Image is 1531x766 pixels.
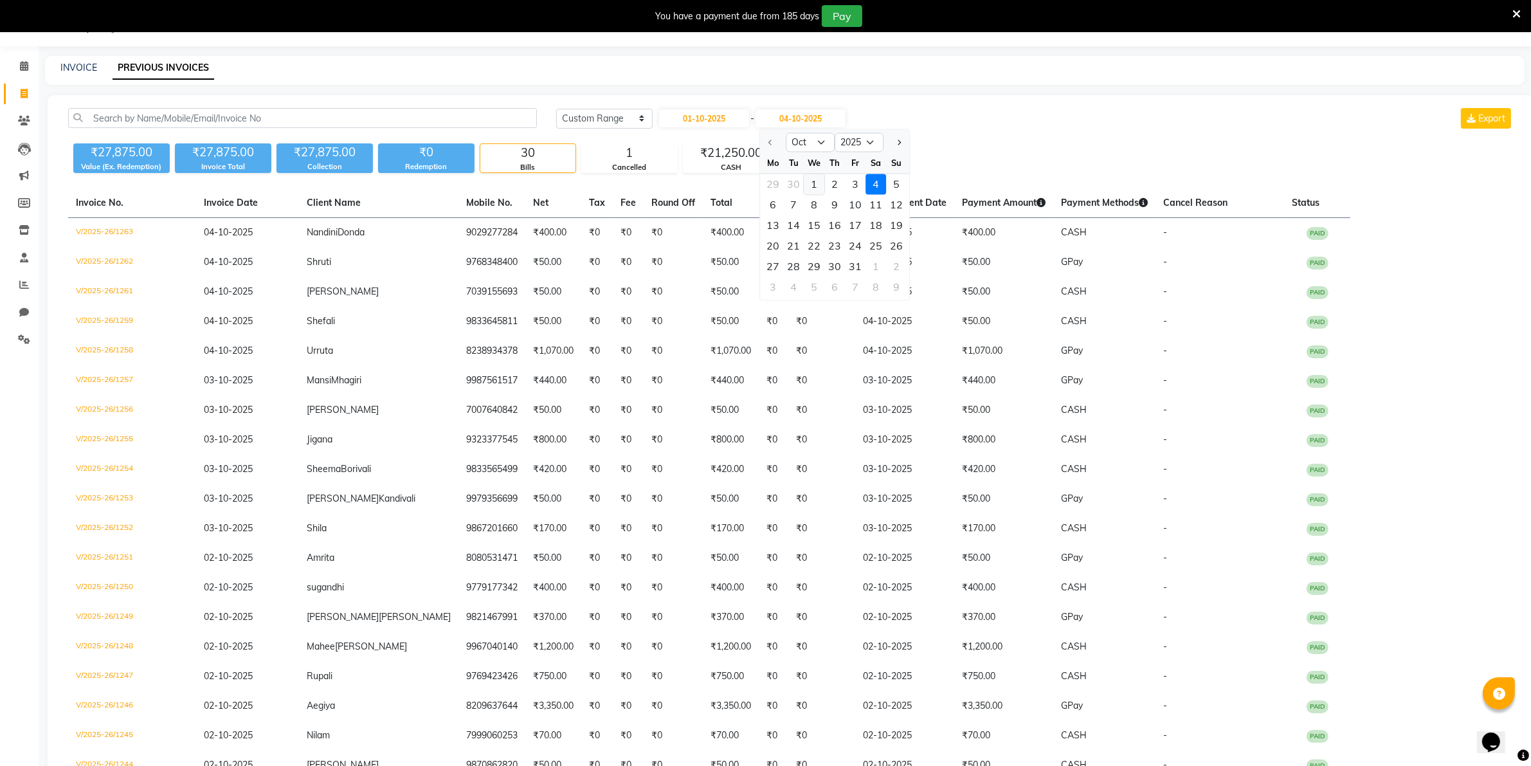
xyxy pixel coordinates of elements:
td: ₹0 [581,277,613,307]
td: ₹0 [759,218,788,248]
div: 12 [887,195,907,215]
div: Wednesday, October 1, 2025 [804,174,825,195]
div: 8 [866,277,887,298]
div: Tuesday, October 28, 2025 [784,257,804,277]
div: 9 [887,277,907,298]
td: ₹0 [581,514,613,543]
span: PAID [1307,286,1328,299]
div: 11 [866,195,887,215]
div: Thursday, October 2, 2025 [825,174,846,195]
td: 03-10-2025 [855,484,954,514]
td: ₹0 [788,307,855,336]
td: ₹0 [788,425,855,455]
div: Su [887,153,907,174]
div: Collection [276,161,373,172]
div: Sa [866,153,887,174]
div: 22 [804,236,825,257]
span: 03-10-2025 [204,404,253,415]
div: 29 [804,257,825,277]
div: 2 [887,257,907,277]
div: ₹27,875.00 [73,143,170,161]
div: Friday, November 7, 2025 [846,277,866,298]
span: - [1163,286,1167,297]
span: Shefali [307,315,335,327]
span: Cancel Reason [1163,197,1228,208]
div: 17 [846,215,866,236]
div: Thursday, November 6, 2025 [825,277,846,298]
div: Fr [846,153,866,174]
div: Redemption [378,161,475,172]
td: 9768348400 [458,248,525,277]
span: GPay [1061,256,1083,268]
td: ₹1,070.00 [525,336,581,366]
div: 14 [784,215,804,236]
td: ₹0 [613,218,644,248]
div: Sunday, November 2, 2025 [887,257,907,277]
span: Export [1478,113,1505,124]
span: 03-10-2025 [204,493,253,504]
span: Shila [307,522,327,534]
td: ₹0 [788,336,855,366]
div: ₹27,875.00 [175,143,271,161]
div: 5 [804,277,825,298]
div: Wednesday, October 29, 2025 [804,257,825,277]
td: 9833565499 [458,455,525,484]
td: ₹420.00 [703,455,759,484]
td: ₹400.00 [703,218,759,248]
td: ₹0 [759,248,788,277]
div: 18 [866,215,887,236]
span: PAID [1307,375,1328,388]
input: End Date [756,109,846,127]
div: We [804,153,825,174]
span: Sheema [307,463,341,475]
span: GPay [1061,345,1083,356]
span: PAID [1307,405,1328,417]
div: Mo [763,153,784,174]
div: 30 [480,144,575,162]
td: ₹0 [581,248,613,277]
td: ₹50.00 [525,307,581,336]
div: 10 [846,195,866,215]
td: ₹0 [644,336,703,366]
div: Value (Ex. Redemption) [73,161,170,172]
span: - [1163,493,1167,504]
td: ₹0 [644,366,703,396]
div: 4 [784,277,804,298]
td: ₹50.00 [703,277,759,307]
div: Friday, October 17, 2025 [846,215,866,236]
div: Bills [480,162,575,173]
td: ₹50.00 [954,277,1053,307]
td: 04-10-2025 [855,307,954,336]
div: Thursday, October 16, 2025 [825,215,846,236]
div: 24 [846,236,866,257]
div: Wednesday, October 8, 2025 [804,195,825,215]
td: V/2025-26/1254 [68,455,196,484]
td: ₹0 [759,455,788,484]
span: Fee [621,197,636,208]
div: Monday, October 20, 2025 [763,236,784,257]
td: ₹0 [644,218,703,248]
span: PAID [1307,493,1328,506]
td: ₹0 [788,484,855,514]
div: Sunday, October 12, 2025 [887,195,907,215]
td: 03-10-2025 [855,455,954,484]
td: V/2025-26/1262 [68,248,196,277]
td: 9867201660 [458,514,525,543]
div: 30 [825,257,846,277]
td: V/2025-26/1252 [68,514,196,543]
span: Round Off [651,197,695,208]
a: PREVIOUS INVOICES [113,57,214,80]
td: ₹0 [613,425,644,455]
span: Mansi [307,374,331,386]
td: ₹0 [759,336,788,366]
span: Urruta [307,345,333,356]
td: ₹0 [581,425,613,455]
td: ₹170.00 [525,514,581,543]
td: ₹800.00 [525,425,581,455]
div: 2 [825,174,846,195]
div: Saturday, November 8, 2025 [866,277,887,298]
div: You have a payment due from 185 days [655,10,819,23]
button: Export [1461,108,1511,129]
td: ₹50.00 [954,307,1053,336]
td: ₹0 [581,307,613,336]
